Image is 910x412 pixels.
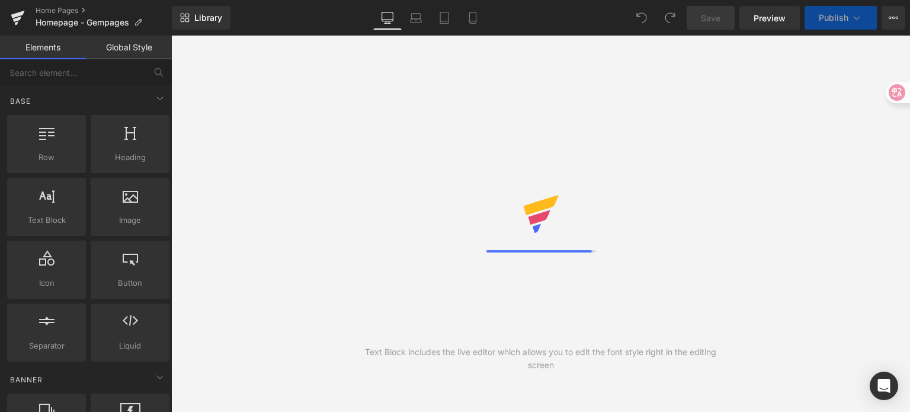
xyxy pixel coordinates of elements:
div: Open Intercom Messenger [870,372,898,400]
span: Publish [819,13,848,23]
span: Icon [11,277,82,289]
a: Laptop [402,6,430,30]
button: Redo [658,6,682,30]
button: Publish [805,6,877,30]
span: Liquid [94,340,166,352]
a: Tablet [430,6,459,30]
button: More [882,6,905,30]
span: Button [94,277,166,289]
button: Undo [630,6,653,30]
a: Global Style [86,36,172,59]
span: Text Block [11,214,82,226]
span: Library [194,12,222,23]
a: New Library [172,6,230,30]
span: Preview [754,12,786,24]
span: Save [701,12,720,24]
span: Heading [94,151,166,164]
span: Separator [11,340,82,352]
a: Preview [739,6,800,30]
a: Mobile [459,6,487,30]
a: Desktop [373,6,402,30]
span: Image [94,214,166,226]
span: Homepage - Gempages [36,18,129,27]
div: Text Block includes the live editor which allows you to edit the font style right in the editing ... [356,346,726,372]
span: Row [11,151,82,164]
span: Banner [9,374,44,385]
span: Base [9,95,32,107]
a: Home Pages [36,6,172,15]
